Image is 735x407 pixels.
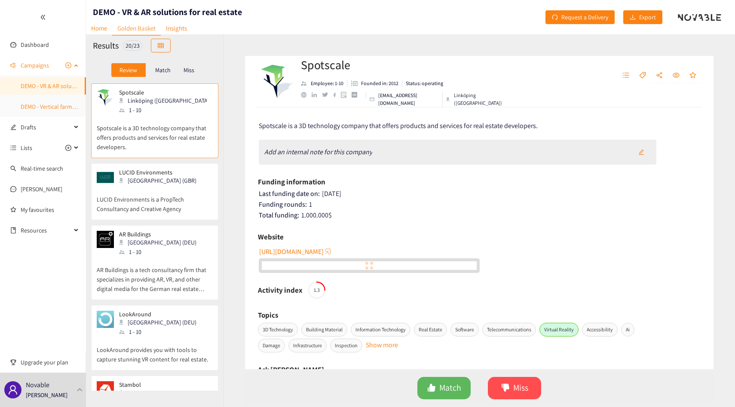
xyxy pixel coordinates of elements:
[26,390,67,400] p: [PERSON_NAME]
[322,92,333,97] a: twitter
[119,105,212,115] div: 1 - 10
[21,165,63,172] a: Real-time search
[258,363,324,376] h6: Ask [PERSON_NAME]
[361,80,398,87] p: Founded in: 2012
[312,92,322,98] a: linkedin
[21,201,79,218] a: My favourites
[184,67,194,73] p: Miss
[119,381,196,388] p: Stambol
[97,311,114,328] img: Snapshot of the company's website
[311,80,343,87] p: Employee: 1-10
[301,80,347,87] li: Employees
[673,72,680,80] span: eye
[347,80,402,87] li: Founded in year
[119,238,202,247] div: [GEOGRAPHIC_DATA] (DEU)
[10,145,16,151] span: unordered-list
[258,309,278,321] h6: Topics
[561,12,608,22] span: Request a Delivery
[450,323,479,337] span: Software
[623,10,662,24] button: downloadExport
[427,383,436,393] span: like
[308,288,325,293] span: 1.3
[65,145,71,151] span: plus-circle
[638,149,644,156] span: edit
[40,14,46,20] span: double-left
[258,175,325,188] h6: Funding information
[97,231,114,248] img: Snapshot of the company's website
[21,82,122,90] a: DEMO - VR & AR solutions for real estate
[539,323,579,337] span: Virtual Reality
[151,39,171,52] button: table
[552,14,558,21] span: redo
[446,92,510,107] div: Linköping ([GEOGRAPHIC_DATA])
[417,377,471,399] button: likeMatch
[545,10,615,24] button: redoRequest a Delivery
[301,56,510,73] h2: Spotscale
[21,354,79,371] span: Upgrade your plan
[330,339,362,352] span: Inspection
[21,185,62,193] a: [PERSON_NAME]
[622,72,629,80] span: unordered-list
[97,381,114,398] img: Snapshot of the company's website
[630,14,636,21] span: download
[158,43,164,49] span: table
[259,245,332,258] button: [URL][DOMAIN_NAME]
[689,72,696,80] span: star
[119,169,196,176] p: LUCID Environments
[119,89,207,96] p: Spotscale
[501,383,510,393] span: dislike
[414,323,447,337] span: Real Estate
[97,169,114,186] img: Snapshot of the company's website
[632,145,651,159] button: edit
[259,190,701,198] div: [DATE]
[582,323,618,337] span: Accessibility
[119,96,212,105] div: Linköping ([GEOGRAPHIC_DATA])
[10,62,16,68] span: sound
[259,211,701,220] div: 1.000.000 $
[93,6,242,18] h1: DEMO - VR & AR solutions for real estate
[21,41,49,49] a: Dashboard
[635,69,650,83] button: tag
[119,318,202,327] div: [GEOGRAPHIC_DATA] (DEU)
[112,21,161,36] a: Golden Basket
[301,92,312,98] a: website
[97,337,213,364] p: LookAround provides you with tools to capture stunning VR content for real estate.
[123,40,142,51] div: 20 / 23
[378,92,439,107] p: [EMAIL_ADDRESS][DOMAIN_NAME]
[93,40,119,52] h2: Results
[639,72,646,80] span: tag
[21,139,32,156] span: Lists
[21,57,49,74] span: Campaigns
[513,381,528,395] span: Miss
[341,92,352,98] a: google maps
[439,381,461,395] span: Match
[10,359,16,365] span: trophy
[119,231,196,238] p: AR Buildings
[366,340,398,344] button: Show more
[97,257,213,294] p: AR Buildings is a tech consultancy firm that specializes in providing AR, VR, and other digital m...
[258,339,285,352] span: Damage
[259,121,538,130] span: Spotscale is a 3D technology company that offers products and services for real estate developers.
[260,64,294,99] img: Company Logo
[259,246,324,257] span: [URL][DOMAIN_NAME]
[97,115,213,152] p: Spotscale is a 3D technology company that offers products and services for real estate developers.
[10,124,16,130] span: edit
[406,80,443,87] p: Status: operating
[352,92,362,98] a: crunchbase
[351,323,410,337] span: Information Technology
[119,247,202,257] div: 1 - 10
[259,200,307,209] span: Funding rounds:
[685,69,701,83] button: star
[402,80,443,87] li: Status
[258,230,284,243] h6: Website
[333,92,341,97] a: facebook
[8,385,18,395] span: user
[656,72,663,80] span: share-alt
[10,227,16,233] span: book
[119,327,202,337] div: 1 - 10
[259,200,701,209] div: 1
[26,379,49,390] p: Novable
[258,323,298,337] span: 3D Technology
[639,12,656,22] span: Export
[301,323,347,337] span: Building Material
